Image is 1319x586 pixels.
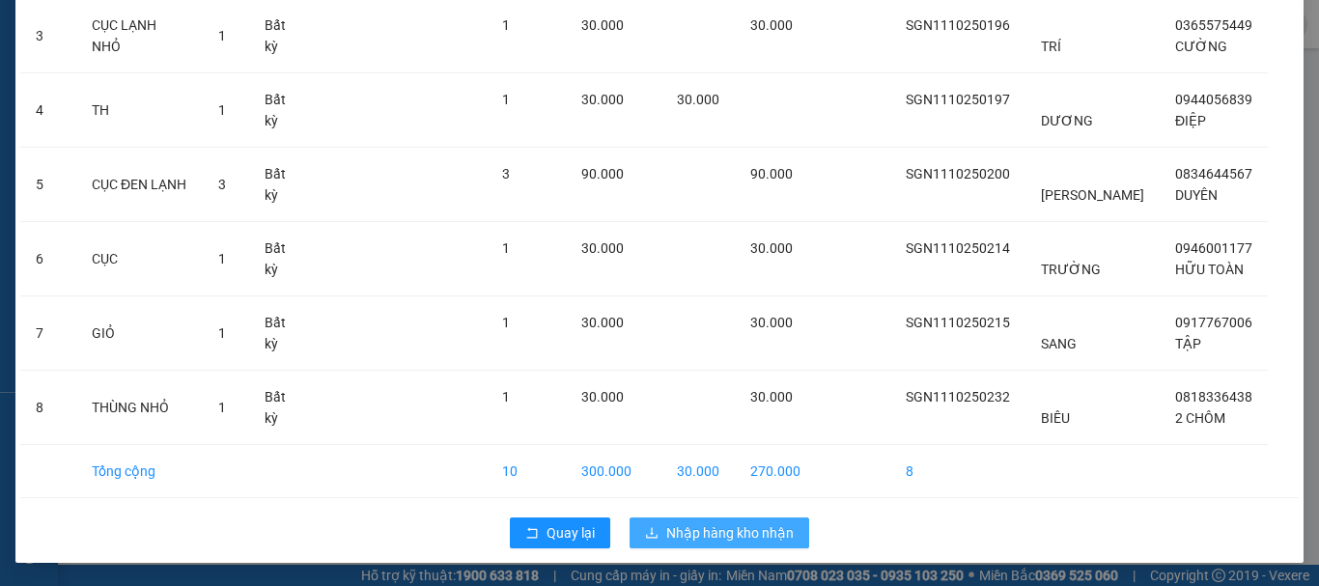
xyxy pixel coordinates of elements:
[218,400,226,415] span: 1
[906,315,1010,330] span: SGN1110250215
[525,526,539,542] span: rollback
[906,389,1010,405] span: SGN1110250232
[1175,17,1252,33] span: 0365575449
[581,389,624,405] span: 30.000
[218,177,226,192] span: 3
[76,371,203,445] td: THÙNG NHỎ
[666,522,794,544] span: Nhập hàng kho nhận
[76,148,203,222] td: CỤC ĐEN LẠNH
[645,526,659,542] span: download
[249,222,318,296] td: Bất kỳ
[1175,113,1206,128] span: ĐIỆP
[218,251,226,266] span: 1
[906,17,1010,33] span: SGN1110250196
[218,28,226,43] span: 1
[547,522,595,544] span: Quay lại
[218,102,226,118] span: 1
[1175,166,1252,181] span: 0834644567
[581,240,624,256] span: 30.000
[750,315,793,330] span: 30.000
[20,222,76,296] td: 6
[1041,410,1070,426] span: BIÊU
[581,166,624,181] span: 90.000
[249,148,318,222] td: Bất kỳ
[750,17,793,33] span: 30.000
[1175,315,1252,330] span: 0917767006
[750,389,793,405] span: 30.000
[76,73,203,148] td: TH
[677,92,719,107] span: 30.000
[20,73,76,148] td: 4
[510,517,610,548] button: rollbackQuay lại
[1175,240,1252,256] span: 0946001177
[1175,389,1252,405] span: 0818336438
[1041,262,1101,277] span: TRƯỜNG
[1175,410,1225,426] span: 2 CHÔM
[76,296,203,371] td: GIỎ
[249,371,318,445] td: Bất kỳ
[502,166,510,181] span: 3
[1175,262,1244,277] span: HỮU TOÀN
[630,517,809,548] button: downloadNhập hàng kho nhận
[1041,187,1144,203] span: [PERSON_NAME]
[20,148,76,222] td: 5
[906,240,1010,256] span: SGN1110250214
[20,296,76,371] td: 7
[76,222,203,296] td: CỤC
[906,166,1010,181] span: SGN1110250200
[502,17,510,33] span: 1
[581,17,624,33] span: 30.000
[1041,39,1061,54] span: TRÍ
[661,445,735,498] td: 30.000
[750,240,793,256] span: 30.000
[502,240,510,256] span: 1
[906,92,1010,107] span: SGN1110250197
[566,445,661,498] td: 300.000
[487,445,567,498] td: 10
[1041,336,1077,351] span: SANG
[1175,39,1227,54] span: CƯỜNG
[502,315,510,330] span: 1
[502,389,510,405] span: 1
[581,315,624,330] span: 30.000
[502,92,510,107] span: 1
[76,445,203,498] td: Tổng cộng
[735,445,816,498] td: 270.000
[218,325,226,341] span: 1
[1175,336,1201,351] span: TẬP
[890,445,1025,498] td: 8
[1041,113,1093,128] span: DƯƠNG
[20,371,76,445] td: 8
[1175,92,1252,107] span: 0944056839
[581,92,624,107] span: 30.000
[1175,187,1218,203] span: DUYÊN
[249,296,318,371] td: Bất kỳ
[750,166,793,181] span: 90.000
[249,73,318,148] td: Bất kỳ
